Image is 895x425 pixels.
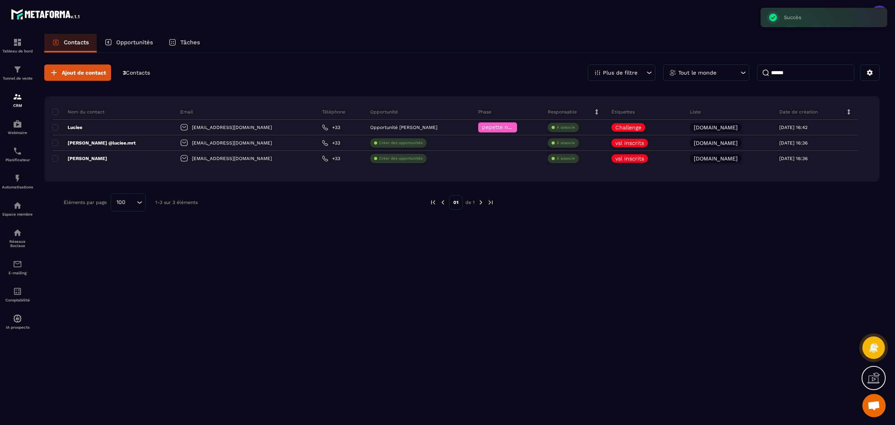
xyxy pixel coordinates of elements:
a: Tâches [161,34,208,52]
img: formation [13,92,22,101]
a: emailemailE-mailing [2,254,33,281]
a: social-networksocial-networkRéseaux Sociaux [2,222,33,254]
p: Date de création [779,109,818,115]
p: Tableau de bord [2,49,33,53]
p: de 1 [465,199,475,206]
span: 100 [114,198,128,207]
p: Challenge [615,125,641,130]
a: automationsautomationsWebinaire [2,113,33,141]
p: Opportunité [370,109,398,115]
p: 01 [449,195,463,210]
p: Opportunités [116,39,153,46]
a: accountantaccountantComptabilité [2,281,33,308]
a: formationformationTableau de bord [2,32,33,59]
a: Opportunités [97,34,161,52]
span: Contacts [126,70,150,76]
p: Liste [690,109,701,115]
p: Plus de filtre [603,70,637,75]
p: [PERSON_NAME] @luciee.mrt [52,140,136,146]
p: À associe [557,125,575,130]
img: automations [13,174,22,183]
p: [DOMAIN_NAME] [694,156,738,161]
a: formationformationTunnel de vente [2,59,33,86]
p: Téléphone [322,109,345,115]
p: E-mailing [2,271,33,275]
a: automationsautomationsEspace membre [2,195,33,222]
p: CRM [2,103,33,108]
p: Réseaux Sociaux [2,239,33,248]
p: Automatisations [2,185,33,189]
a: schedulerschedulerPlanificateur [2,141,33,168]
p: IA prospects [2,325,33,329]
a: +33 [322,140,340,146]
p: [DATE] 16:42 [779,125,808,130]
p: À associe [557,156,575,161]
p: À associe [557,140,575,146]
a: +33 [322,155,340,162]
a: Contacts [44,34,97,52]
p: Contacts [64,39,89,46]
p: Créer des opportunités [379,140,423,146]
img: automations [13,314,22,323]
p: Espace membre [2,212,33,216]
img: prev [430,199,437,206]
img: formation [13,38,22,47]
p: Planificateur [2,158,33,162]
a: +33 [322,124,340,131]
p: 3 [123,69,150,77]
p: Responsable [548,109,577,115]
a: formationformationCRM [2,86,33,113]
img: automations [13,201,22,210]
img: social-network [13,228,22,237]
button: Ajout de contact [44,64,111,81]
p: Tunnel de vente [2,76,33,80]
img: scheduler [13,146,22,156]
p: Webinaire [2,131,33,135]
p: Tout le monde [678,70,716,75]
img: prev [439,199,446,206]
p: Éléments par page [64,200,107,205]
img: logo [11,7,81,21]
p: Phase [478,109,491,115]
p: Email [180,109,193,115]
p: Luciee [52,124,82,131]
img: email [13,260,22,269]
p: Étiquettes [611,109,635,115]
p: [DOMAIN_NAME] [694,140,738,146]
p: 1-3 sur 3 éléments [155,200,198,205]
img: accountant [13,287,22,296]
p: vsl inscrits [615,140,644,146]
p: [DOMAIN_NAME] [694,125,738,130]
div: Search for option [111,193,146,211]
p: [DATE] 16:36 [779,140,808,146]
p: Opportunité [PERSON_NAME] [370,125,437,130]
img: automations [13,119,22,129]
a: automationsautomationsAutomatisations [2,168,33,195]
p: Tâches [180,39,200,46]
p: Nom du contact [52,109,104,115]
p: vsl inscrits [615,156,644,161]
span: Ajout de contact [62,69,106,77]
a: Ouvrir le chat [862,394,886,417]
p: [PERSON_NAME] [52,155,107,162]
img: next [487,199,494,206]
p: Créer des opportunités [379,156,423,161]
img: next [477,199,484,206]
span: pepette non active [482,124,533,130]
p: [DATE] 16:36 [779,156,808,161]
img: formation [13,65,22,74]
p: Comptabilité [2,298,33,302]
input: Search for option [128,198,135,207]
